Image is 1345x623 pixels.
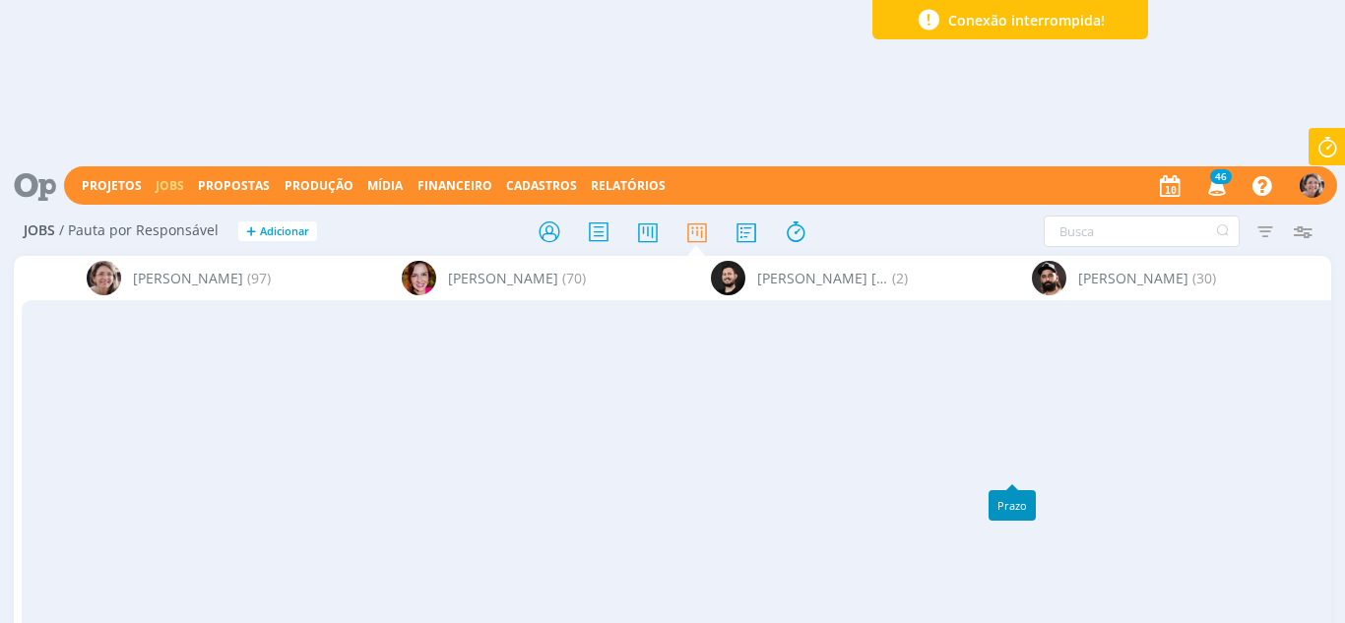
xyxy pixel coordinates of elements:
img: B [402,261,436,295]
img: B [1032,261,1066,295]
button: Mídia [361,178,409,194]
span: (2) [892,268,908,288]
button: 46 [1195,168,1236,204]
input: Busca [1044,216,1240,247]
span: Cadastros [506,177,577,194]
span: [PERSON_NAME] [133,268,243,288]
button: Jobs [150,178,190,194]
button: Projetos [76,178,148,194]
button: A [1299,168,1325,203]
button: Propostas [192,178,276,194]
a: Relatórios [591,177,666,194]
a: Mídia [367,177,403,194]
button: Cadastros [500,178,583,194]
span: + [246,221,256,242]
span: [PERSON_NAME] [PERSON_NAME] [757,268,888,288]
a: Financeiro [417,177,492,194]
img: B [711,261,745,295]
span: (70) [562,268,586,288]
span: Jobs [24,222,55,239]
span: Adicionar [260,225,309,238]
a: Produção [285,177,353,194]
span: / Pauta por Responsável [59,222,219,239]
button: +Adicionar [238,221,317,242]
span: [PERSON_NAME] [1078,268,1188,288]
button: Relatórios [585,178,672,194]
span: 46 [1210,169,1232,184]
button: Produção [279,178,359,194]
a: Projetos [82,177,142,194]
img: A [1300,173,1324,198]
img: A [87,261,121,295]
span: [PERSON_NAME] [448,268,558,288]
div: Prazo [989,490,1036,521]
span: Propostas [198,177,270,194]
button: Financeiro [412,178,498,194]
span: (97) [247,268,271,288]
span: (30) [1192,268,1216,288]
a: Jobs [156,177,184,194]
